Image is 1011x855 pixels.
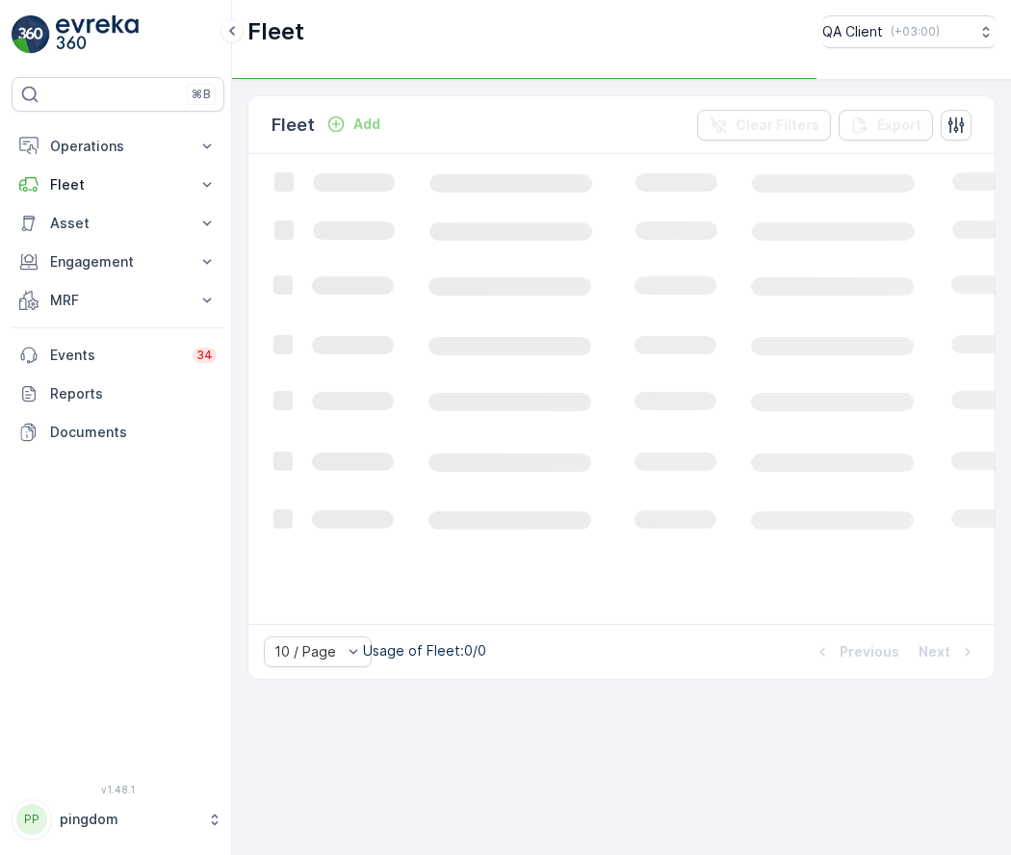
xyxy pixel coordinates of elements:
p: Previous [840,642,899,661]
p: 34 [196,348,213,363]
button: Operations [12,127,224,166]
button: Next [917,640,979,663]
p: Reports [50,384,217,403]
button: Engagement [12,243,224,281]
p: Events [50,346,181,365]
button: QA Client(+03:00) [822,15,996,48]
button: Fleet [12,166,224,204]
p: Engagement [50,252,186,272]
button: Export [839,110,933,141]
p: Export [877,116,921,135]
p: Usage of Fleet : 0/0 [363,641,486,661]
p: Fleet [50,175,186,194]
a: Documents [12,413,224,452]
p: MRF [50,291,186,310]
p: Add [353,115,380,134]
button: MRF [12,281,224,320]
a: Reports [12,375,224,413]
button: Clear Filters [697,110,831,141]
p: ⌘B [192,87,211,102]
button: Add [319,113,388,136]
p: Clear Filters [736,116,819,135]
button: PPpingdom [12,799,224,840]
span: v 1.48.1 [12,784,224,795]
p: Asset [50,214,186,233]
img: logo [12,15,50,54]
p: QA Client [822,22,883,41]
div: PP [16,804,47,835]
p: Fleet [272,112,315,139]
p: Operations [50,137,186,156]
p: Documents [50,423,217,442]
img: logo_light-DOdMpM7g.png [56,15,139,54]
p: Next [919,642,950,661]
a: Events34 [12,336,224,375]
p: ( +03:00 ) [891,24,940,39]
p: Fleet [247,16,304,47]
button: Previous [811,640,901,663]
button: Asset [12,204,224,243]
p: pingdom [60,810,197,829]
